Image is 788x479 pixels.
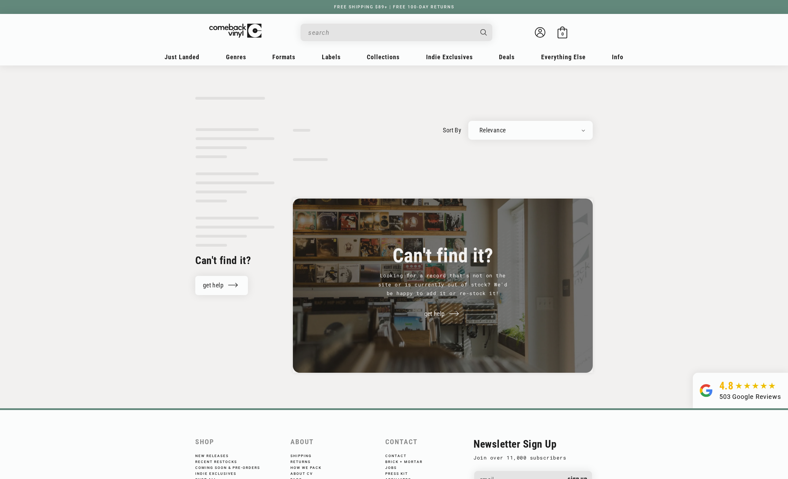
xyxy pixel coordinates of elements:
a: Brick + Mortar [385,458,432,464]
input: search [308,25,473,40]
h2: About [290,438,379,446]
h3: Can't find it? [310,248,575,264]
a: 4.8 503 Google Reviews [693,373,788,408]
span: Formats [272,53,295,61]
a: get help [417,304,469,324]
span: Collections [367,53,400,61]
span: Everything Else [541,53,586,61]
span: 0 [561,31,564,37]
a: About CV [290,470,322,476]
a: Shipping [290,454,321,458]
img: star5.svg [735,383,775,389]
div: Search [301,24,492,41]
span: Genres [226,53,246,61]
h2: Contact [385,438,473,446]
h2: Newsletter Sign Up [473,438,593,450]
a: Returns [290,458,320,464]
a: New Releases [195,454,238,458]
a: get help [195,276,248,295]
a: FREE SHIPPING $89+ | FREE 100-DAY RETURNS [327,5,461,9]
span: Deals [499,53,515,61]
span: Labels [322,53,341,61]
span: Info [612,53,623,61]
a: Press Kit [385,470,417,476]
p: Looking for a record that's not on the site or is currently out of stock? We'd be happy to add it... [377,271,509,298]
a: Indie Exclusives [195,470,246,476]
p: Join over 11,000 subscribers [473,454,593,462]
a: How We Pack [290,464,331,470]
span: Just Landed [165,53,199,61]
a: Jobs [385,464,406,470]
label: sort by [443,125,461,135]
div: 503 Google Reviews [719,392,781,401]
span: Indie Exclusives [426,53,473,61]
a: Coming Soon & Pre-Orders [195,464,270,470]
a: Recent Restocks [195,458,247,464]
a: Contact [385,454,416,458]
span: 4.8 [719,380,734,392]
img: Group.svg [700,380,712,401]
h2: Shop [195,438,283,446]
button: Search [475,24,493,41]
